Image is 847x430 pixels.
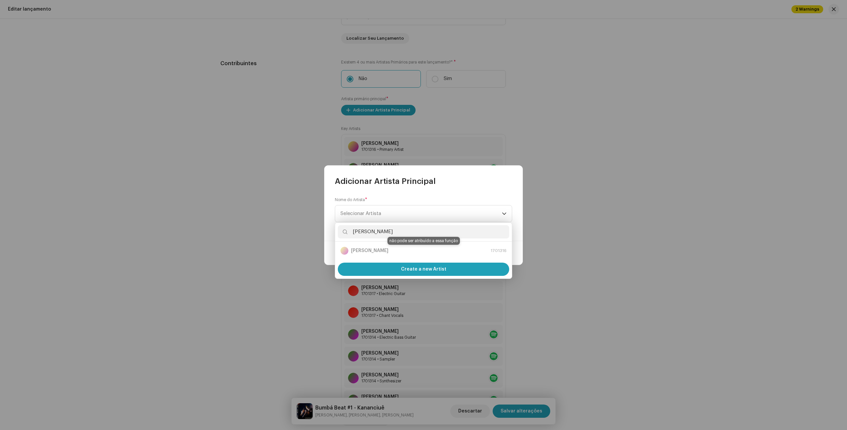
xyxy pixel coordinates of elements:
li: Pedro Kanan [338,244,509,257]
span: Create a new Artist [401,263,446,276]
div: dropdown trigger [502,205,507,222]
span: Adicionar Artista Principal [335,176,436,187]
span: Selecionar Artista [340,211,381,216]
ul: Option List [335,241,512,260]
label: Nome do Artista [335,197,367,202]
span: Selecionar Artista [340,205,502,222]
